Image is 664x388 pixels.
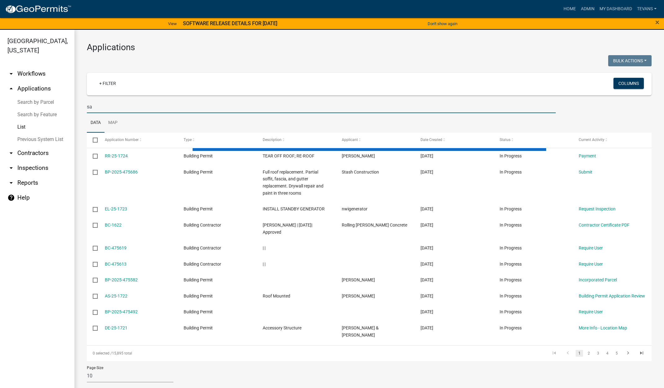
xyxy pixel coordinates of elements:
[636,350,648,357] a: go to last page
[573,133,652,148] datatable-header-cell: Current Activity
[87,113,105,133] a: Data
[183,20,277,26] strong: SOFTWARE RELEASE DETAILS FOR [DATE]
[263,325,301,330] span: Accessory Structure
[105,223,122,227] a: BC-1622
[7,85,15,92] i: arrow_drop_up
[500,293,522,298] span: In Progress
[184,138,192,142] span: Type
[421,170,433,174] span: 09/09/2025
[635,3,659,15] a: tevans
[500,170,522,174] span: In Progress
[184,262,221,267] span: Building Contractor
[608,55,652,66] button: Bulk Actions
[421,223,433,227] span: 09/09/2025
[87,42,652,53] h3: Applications
[263,138,282,142] span: Description
[105,309,138,314] a: BP-2025-475492
[500,153,522,158] span: In Progress
[576,350,583,357] a: 1
[184,153,213,158] span: Building Permit
[421,153,433,158] span: 09/09/2025
[584,348,593,359] li: page 2
[99,133,178,148] datatable-header-cell: Application Number
[105,113,121,133] a: Map
[425,19,460,29] button: Don't show again
[612,348,621,359] li: page 5
[105,245,127,250] a: BC-475619
[561,3,578,15] a: Home
[105,325,127,330] a: DE-25-1721
[500,206,522,211] span: In Progress
[604,350,611,357] a: 4
[342,206,368,211] span: nwigenerator
[585,350,592,357] a: 2
[342,325,379,337] span: Joanna & Kevin Doran
[105,138,139,142] span: Application Number
[603,348,612,359] li: page 4
[342,153,375,158] span: Tori Judy
[105,206,127,211] a: EL-25-1723
[579,277,617,282] a: Incorporated Parcel
[166,19,179,29] a: View
[7,179,15,187] i: arrow_drop_down
[263,223,312,235] span: Gasaway | 09/09/2025| Approved
[342,223,407,227] span: Rolling Sones Concrete
[594,350,602,357] a: 3
[263,293,290,298] span: Roof Mounted
[500,245,522,250] span: In Progress
[94,78,121,89] a: + Filter
[500,138,510,142] span: Status
[105,262,127,267] a: BC-475613
[655,18,659,27] span: ×
[184,223,221,227] span: Building Contractor
[421,309,433,314] span: 09/08/2025
[105,277,138,282] a: BP-2025-475582
[7,149,15,157] i: arrow_drop_down
[87,133,99,148] datatable-header-cell: Select
[593,348,603,359] li: page 3
[500,223,522,227] span: In Progress
[500,309,522,314] span: In Progress
[579,170,592,174] a: Submit
[184,309,213,314] span: Building Permit
[184,245,221,250] span: Building Contractor
[578,3,597,15] a: Admin
[613,350,620,357] a: 5
[579,245,603,250] a: Require User
[421,262,433,267] span: 09/09/2025
[342,293,375,298] span: Alan Gershkovich
[579,293,645,298] a: Building Permit Application Review
[87,346,310,361] div: 15,895 total
[562,350,574,357] a: go to previous page
[7,194,15,201] i: help
[500,262,522,267] span: In Progress
[105,170,138,174] a: BP-2025-475686
[342,138,358,142] span: Applicant
[421,277,433,282] span: 09/09/2025
[342,277,375,282] span: Vlad Stavreski
[579,206,616,211] a: Request Inspection
[184,325,213,330] span: Building Permit
[579,325,627,330] a: More Info - Location Map
[622,350,634,357] a: go to next page
[500,325,522,330] span: In Progress
[105,153,128,158] a: RR-25-1724
[415,133,494,148] datatable-header-cell: Date Created
[579,153,596,158] a: Payment
[548,350,560,357] a: go to first page
[7,164,15,172] i: arrow_drop_down
[494,133,573,148] datatable-header-cell: Status
[7,70,15,77] i: arrow_drop_down
[597,3,635,15] a: My Dashboard
[263,153,314,158] span: TEAR OFF ROOF; RE-ROOF
[93,351,112,355] span: 0 selected /
[421,245,433,250] span: 09/09/2025
[184,293,213,298] span: Building Permit
[579,223,630,227] a: Contractor Certificate PDF
[184,277,213,282] span: Building Permit
[421,325,433,330] span: 09/08/2025
[579,262,603,267] a: Require User
[421,293,433,298] span: 09/08/2025
[184,170,213,174] span: Building Permit
[575,348,584,359] li: page 1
